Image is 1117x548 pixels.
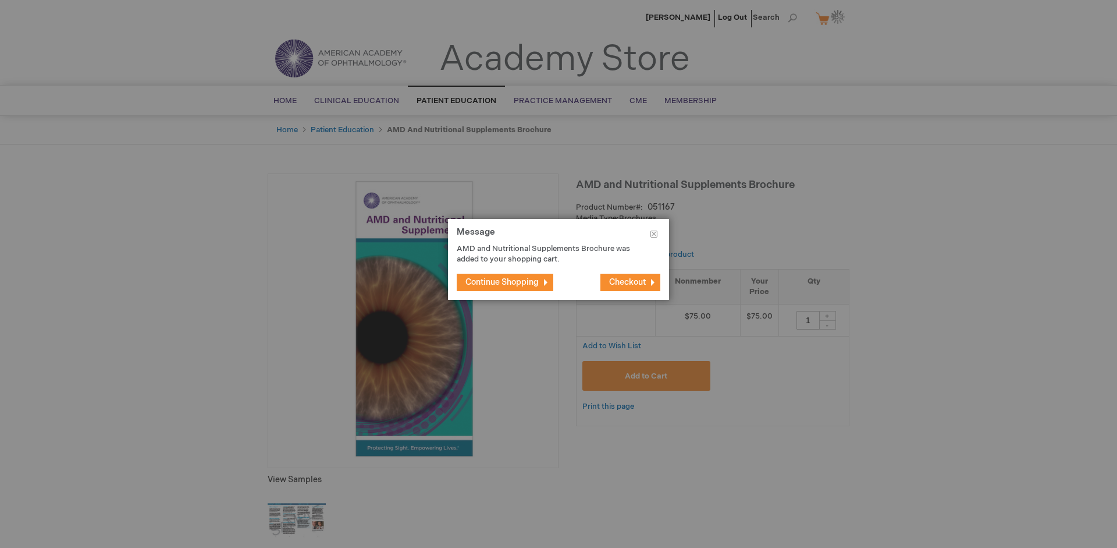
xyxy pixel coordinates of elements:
[465,277,539,287] span: Continue Shopping
[457,228,660,243] h1: Message
[600,274,660,291] button: Checkout
[457,243,643,265] p: AMD and Nutritional Supplements Brochure was added to your shopping cart.
[609,277,646,287] span: Checkout
[457,274,553,291] button: Continue Shopping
